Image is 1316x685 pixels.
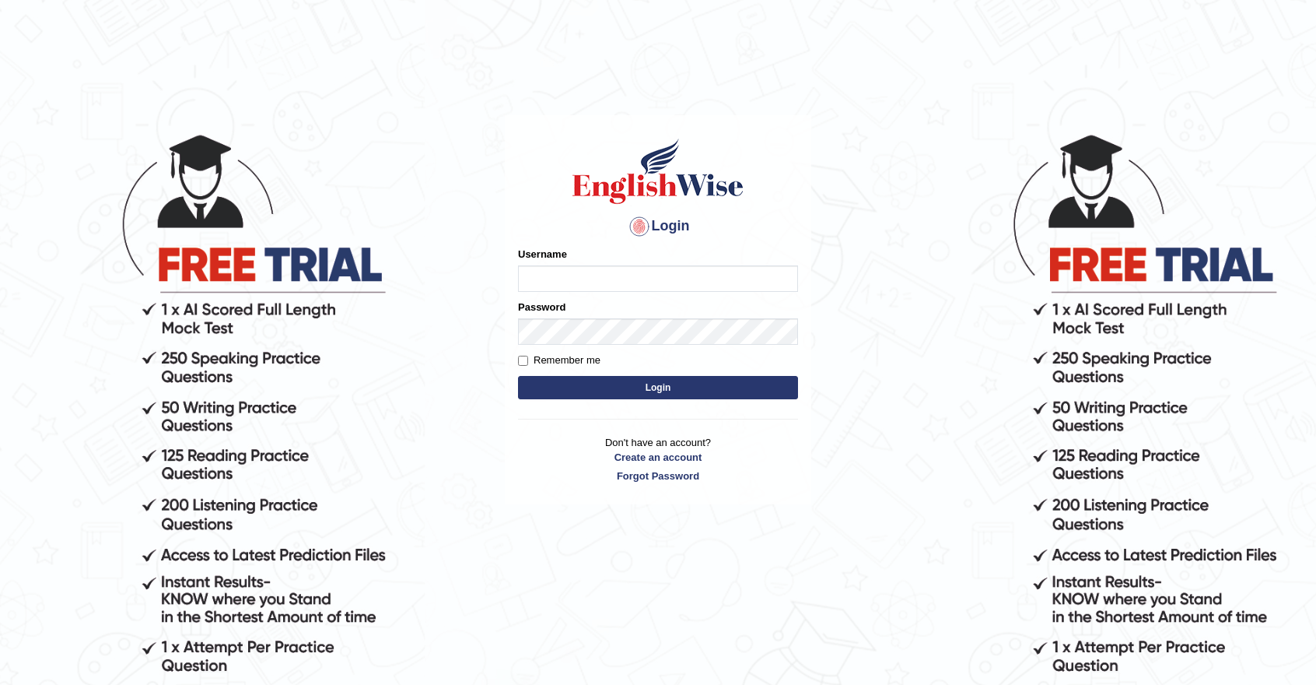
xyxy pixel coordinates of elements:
p: Don't have an account? [518,435,798,483]
label: Password [518,300,565,314]
h4: Login [518,214,798,239]
a: Create an account [518,450,798,465]
button: Login [518,376,798,399]
a: Forgot Password [518,469,798,483]
img: Logo of English Wise sign in for intelligent practice with AI [569,136,747,206]
label: Username [518,247,567,262]
label: Remember me [518,353,600,368]
input: Remember me [518,356,528,366]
